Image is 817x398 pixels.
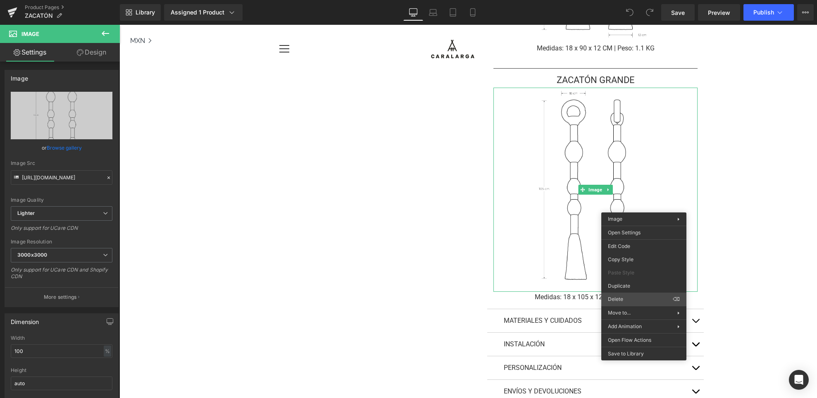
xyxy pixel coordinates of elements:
a: Browse gallery [47,141,82,155]
span: Open Flow Actions [608,336,680,344]
span: Open Settings [608,229,680,236]
span: Edit Code [608,243,680,250]
span: Image [467,160,484,170]
div: % [104,346,111,357]
strong: ENVÍOS Y DEVOLUCIONES [384,362,462,370]
strong: ZACATÓN GRANDE [437,50,515,60]
b: 3000x3000 [17,252,47,258]
a: Preview [698,4,740,21]
div: Image [11,70,28,82]
span: Preview [708,8,730,17]
span: Duplicate [608,282,680,290]
div: Image Quality [11,197,112,203]
button: Publish [743,4,794,21]
span: Image [608,216,622,222]
span: Publish [753,9,774,16]
input: Link [11,170,112,185]
button: More [797,4,814,21]
span: Save to Library [608,350,680,357]
div: or [11,143,112,152]
span: Copy Style [608,256,680,263]
div: Width [11,335,112,341]
a: Mobile [463,4,483,21]
b: Lighter [17,210,35,216]
button: Undo [622,4,638,21]
span: ZACATÓN [25,12,53,19]
div: Only support for UCare CDN and Shopify CDN [11,267,112,285]
span: Save [671,8,685,17]
strong: Medidas: 18 x 90 x 12 CM | Peso: 1.1 KG [417,19,535,27]
input: auto [11,344,112,358]
a: New Library [120,4,161,21]
button: More settings [5,287,118,307]
span: ⌫ [673,296,680,303]
span: Move to... [608,309,677,317]
div: Height [11,367,112,373]
strong: Medidas: 18 x 105 x 12 CM | Peso: 2.2 KG [415,268,537,276]
div: Only support for UCare CDN [11,225,112,237]
div: Image Src [11,160,112,166]
a: Design [62,43,121,62]
a: Product Pages [25,4,120,11]
strong: INSTALACIÓN [384,315,425,323]
p: More settings [44,293,77,301]
a: Tablet [443,4,463,21]
div: Assigned 1 Product [171,8,236,17]
span: Paste Style [608,269,680,276]
input: auto [11,377,112,390]
strong: PERSONALIZACIÓN [384,339,442,347]
button: Redo [641,4,658,21]
span: Add Animation [608,323,677,330]
div: Dimension [11,314,39,325]
a: Laptop [423,4,443,21]
span: Library [136,9,155,16]
span: Delete [608,296,673,303]
div: Image Resolution [11,239,112,245]
a: Desktop [403,4,423,21]
span: Image [21,31,39,37]
div: Open Intercom Messenger [789,370,809,390]
a: Expand / Collapse [485,160,493,170]
strong: MATERIALES Y CUIDADOS [384,292,462,300]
